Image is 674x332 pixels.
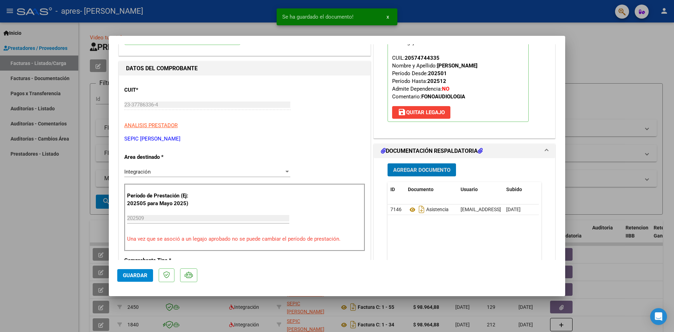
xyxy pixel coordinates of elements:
span: [DATE] [506,207,521,212]
span: Asistencia [408,207,449,213]
span: Se ha guardado el documento! [282,13,353,20]
span: CUIL: Nombre y Apellido: Período Desde: Período Hasta: Admite Dependencia: [392,55,477,100]
p: SEPIC [PERSON_NAME] [124,135,365,143]
span: ID [390,187,395,192]
mat-expansion-panel-header: DOCUMENTACIÓN RESPALDATORIA [374,144,555,158]
span: Subido [506,187,522,192]
strong: 202512 [427,78,446,84]
div: DOCUMENTACIÓN RESPALDATORIA [374,158,555,304]
span: Quitar Legajo [398,109,445,116]
span: 7146 [390,207,402,212]
p: Período de Prestación (Ej: 202505 para Mayo 2025) [127,192,198,208]
strong: FONOAUDIOLOGIA [421,93,465,100]
button: Quitar Legajo [392,106,450,119]
datatable-header-cell: Usuario [458,182,503,197]
mat-icon: save [398,108,406,116]
p: Legajo preaprobado para Período de Prestación: [388,28,529,122]
p: Una vez que se asoció a un legajo aprobado no se puede cambiar el período de prestación. [127,235,362,243]
span: Agregar Documento [393,167,450,173]
datatable-header-cell: Subido [503,182,538,197]
strong: NO [442,86,449,92]
datatable-header-cell: Acción [538,182,574,197]
strong: DATOS DEL COMPROBANTE [126,65,198,72]
datatable-header-cell: Documento [405,182,458,197]
p: CUIT [124,86,197,94]
span: Usuario [461,187,478,192]
strong: [PERSON_NAME] [437,63,477,69]
p: Comprobante Tipo * [124,256,197,265]
span: Guardar [123,272,147,279]
h1: DOCUMENTACIÓN RESPALDATORIA [381,147,483,155]
p: Area destinado * [124,153,197,161]
button: x [381,11,395,23]
div: 20574744335 [405,54,440,62]
div: PREAPROBACIÓN PARA INTEGRACION [374,18,555,138]
button: Guardar [117,269,153,282]
span: ANALISIS PRESTADOR [124,122,178,129]
span: Integración [124,169,151,175]
strong: 202501 [428,70,447,77]
span: Comentario: [392,93,465,100]
span: x [386,14,389,20]
div: Open Intercom Messenger [650,308,667,325]
span: Documento [408,187,434,192]
button: Agregar Documento [388,163,456,176]
span: [EMAIL_ADDRESS][DOMAIN_NAME] - [PERSON_NAME] [461,207,580,212]
i: Descargar documento [417,204,426,215]
datatable-header-cell: ID [388,182,405,197]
